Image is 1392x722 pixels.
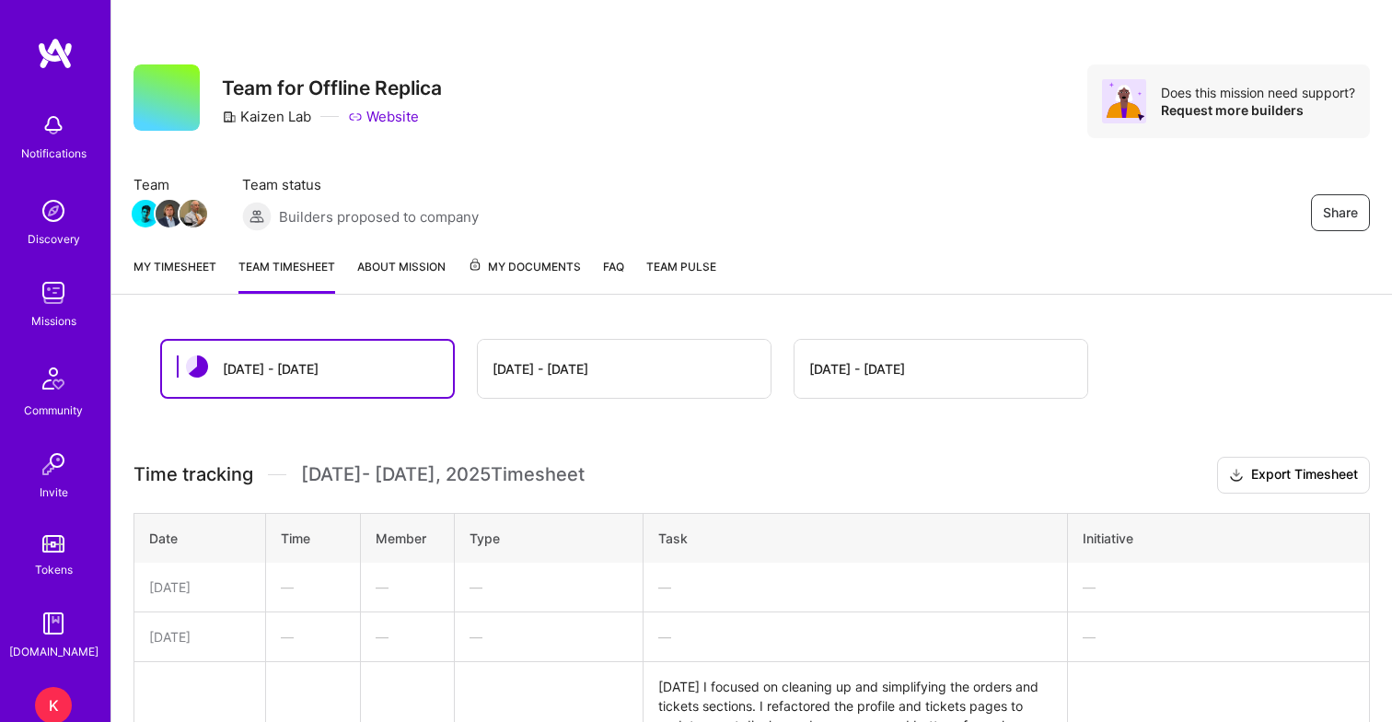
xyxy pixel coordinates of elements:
img: Community [31,356,75,401]
img: Team Member Avatar [132,200,159,227]
div: Missions [31,311,76,331]
th: Task [644,513,1068,563]
a: My timesheet [133,257,216,294]
button: Export Timesheet [1217,457,1370,494]
div: — [1083,577,1354,597]
a: FAQ [603,257,624,294]
div: [DATE] - [DATE] [809,359,905,378]
div: Notifications [21,144,87,163]
div: Request more builders [1161,101,1355,119]
div: Tokens [35,560,73,579]
img: Team Member Avatar [180,200,207,227]
span: My Documents [468,257,581,277]
div: Community [24,401,83,420]
img: discovery [35,192,72,229]
div: [DOMAIN_NAME] [9,642,99,661]
img: logo [37,37,74,70]
a: Team timesheet [238,257,335,294]
th: Date [134,513,266,563]
div: Discovery [28,229,80,249]
a: Team Member Avatar [181,198,205,229]
span: Team Pulse [646,260,716,274]
span: Share [1323,204,1358,222]
h3: Team for Offline Replica [222,76,442,99]
a: Website [348,107,419,126]
div: Kaizen Lab [222,107,311,126]
span: Builders proposed to company [279,207,479,227]
img: Avatar [1102,79,1146,123]
a: Team Member Avatar [133,198,157,229]
th: Member [360,513,454,563]
a: Team Pulse [646,257,716,294]
div: — [1083,627,1354,646]
a: About Mission [357,257,446,294]
div: — [376,577,439,597]
th: Initiative [1068,513,1370,563]
div: — [470,627,628,646]
button: Share [1311,194,1370,231]
div: — [376,627,439,646]
div: — [281,627,344,646]
div: [DATE] [149,627,250,646]
div: [DATE] - [DATE] [223,359,319,378]
a: Team Member Avatar [157,198,181,229]
img: Team Member Avatar [156,200,183,227]
img: Builders proposed to company [242,202,272,231]
div: [DATE] - [DATE] [493,359,588,378]
i: icon Download [1229,466,1244,485]
span: [DATE] - [DATE] , 2025 Timesheet [301,463,585,486]
div: [DATE] [149,577,250,597]
img: guide book [35,605,72,642]
div: Invite [40,483,68,502]
th: Type [455,513,644,563]
img: Invite [35,446,72,483]
span: Team status [242,175,479,194]
th: Time [266,513,360,563]
i: icon CompanyGray [222,110,237,124]
span: Team [133,175,205,194]
img: status icon [186,355,208,378]
div: Does this mission need support? [1161,84,1355,101]
a: My Documents [468,257,581,294]
img: teamwork [35,274,72,311]
div: — [658,627,1052,646]
img: bell [35,107,72,144]
div: — [281,577,344,597]
span: Time tracking [133,463,253,486]
div: — [658,577,1052,597]
div: — [470,577,628,597]
img: tokens [42,535,64,553]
